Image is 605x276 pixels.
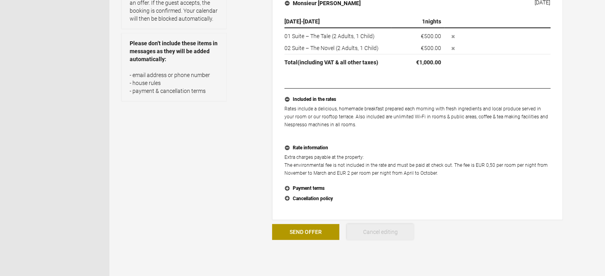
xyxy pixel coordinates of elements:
[284,54,391,69] th: Total
[303,18,320,25] span: [DATE]
[284,28,391,42] td: 01 Suite – The Tale (2 Adults, 1 Child)
[130,71,218,95] p: - email address or phone number - house rules - payment & cancellation terms
[272,224,339,240] button: Send Offer
[422,18,425,25] span: 1
[284,153,551,177] p: Extra charges payable at the property: The environmental fee is not included in the rate and must...
[284,143,551,153] button: Rate information
[284,15,391,28] th: -
[284,18,301,25] span: [DATE]
[421,33,441,39] flynt-currency: €500.00
[416,59,441,66] flynt-currency: €1,000.00
[391,15,444,28] th: nights
[284,194,551,204] button: Cancellation policy
[421,45,441,51] flynt-currency: €500.00
[298,59,378,66] span: (including VAT & all other taxes)
[284,183,551,194] button: Payment terms
[130,39,218,63] strong: Please don’t include these items in messages as they will be added automatically:
[347,224,414,240] button: Cancel editing
[284,42,391,54] td: 02 Suite – The Novel (2 Adults, 1 Child)
[284,95,551,105] button: Included in the rates
[284,105,551,137] p: Rates include a delicious, homemade breakfast prepared each morning with fresh ingredients and lo...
